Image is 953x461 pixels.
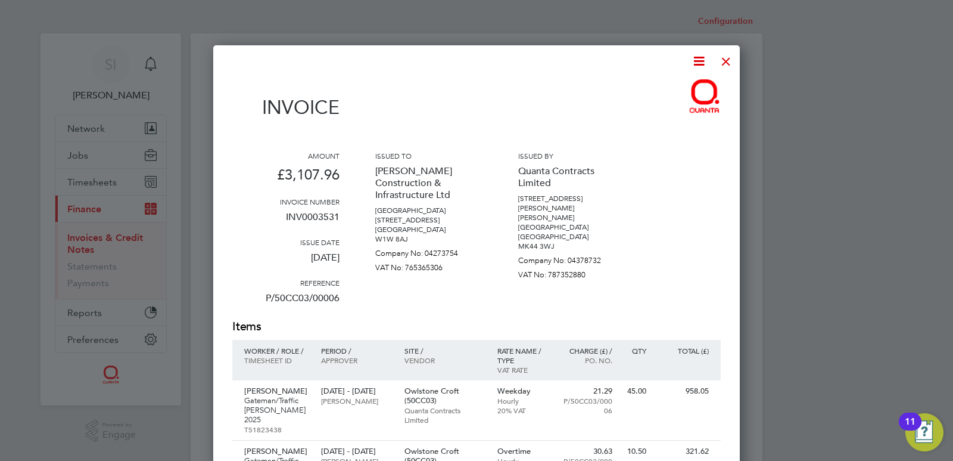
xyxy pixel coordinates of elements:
[375,234,482,244] p: W1W 8AJ
[232,278,340,287] h3: Reference
[518,222,625,232] p: [GEOGRAPHIC_DATA]
[244,425,309,434] p: TS1823438
[560,396,612,415] p: P/50CC03/00006
[518,251,625,265] p: Company No: 04378732
[497,365,549,375] p: VAT rate
[497,386,549,396] p: Weekday
[518,194,625,222] p: [STREET_ADDRESS][PERSON_NAME][PERSON_NAME]
[375,225,482,234] p: [GEOGRAPHIC_DATA]
[497,346,549,365] p: Rate name / type
[244,386,309,396] p: [PERSON_NAME]
[404,406,485,425] p: Quanta Contracts Limited
[375,151,482,160] h3: Issued to
[404,386,485,406] p: Owlstone Croft (50CC03)
[321,346,392,355] p: Period /
[375,258,482,273] p: VAT No: 765365306
[232,318,721,335] h2: Items
[624,447,646,456] p: 10.50
[518,242,625,251] p: MK44 3WJ
[232,151,340,160] h3: Amount
[518,265,625,280] p: VAT No: 787352880
[905,422,915,437] div: 11
[232,206,340,237] p: INV0003531
[244,447,309,456] p: [PERSON_NAME]
[624,386,646,396] p: 45.00
[497,406,549,415] p: 20% VAT
[560,386,612,396] p: 21.29
[232,96,340,119] h1: Invoice
[658,386,709,396] p: 958.05
[321,447,392,456] p: [DATE] - [DATE]
[560,447,612,456] p: 30.63
[560,346,612,355] p: Charge (£) /
[404,346,485,355] p: Site /
[244,346,309,355] p: Worker / Role /
[905,413,943,451] button: Open Resource Center, 11 new notifications
[244,396,309,425] p: Gateman/Traffic [PERSON_NAME] 2025
[321,396,392,406] p: [PERSON_NAME]
[375,160,482,206] p: [PERSON_NAME] Construction & Infrastructure Ltd
[560,355,612,365] p: Po. No.
[232,287,340,318] p: P/50CC03/00006
[497,447,549,456] p: Overtime
[658,447,709,456] p: 321.62
[624,346,646,355] p: QTY
[688,78,721,114] img: quantacontracts-logo-remittance.png
[375,215,482,225] p: [STREET_ADDRESS]
[375,206,482,215] p: [GEOGRAPHIC_DATA]
[232,160,340,197] p: £3,107.96
[232,197,340,206] h3: Invoice number
[497,396,549,406] p: Hourly
[518,232,625,242] p: [GEOGRAPHIC_DATA]
[375,244,482,258] p: Company No: 04273754
[404,355,485,365] p: Vendor
[658,346,709,355] p: Total (£)
[232,247,340,278] p: [DATE]
[232,237,340,247] h3: Issue date
[518,160,625,194] p: Quanta Contracts Limited
[321,386,392,396] p: [DATE] - [DATE]
[518,151,625,160] h3: Issued by
[321,355,392,365] p: Approver
[244,355,309,365] p: Timesheet ID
